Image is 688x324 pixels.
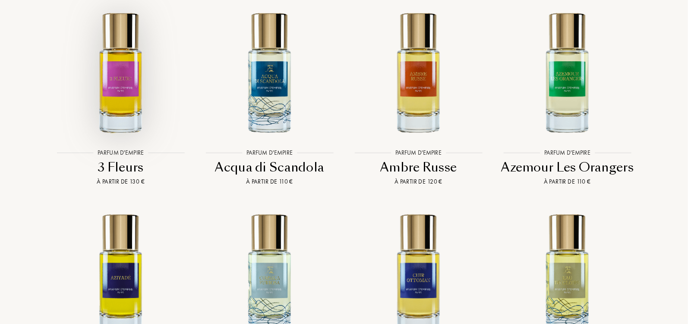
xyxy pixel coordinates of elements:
div: Parfum d'Empire [242,149,297,158]
div: À partir de 120 € [347,177,489,186]
div: Parfum d'Empire [391,149,446,158]
div: À partir de 110 € [199,177,341,186]
div: Acqua di Scandola [199,159,341,176]
div: Parfum d'Empire [93,149,148,158]
div: Azemour Les Orangers [496,159,638,176]
img: Acqua di Scandola Parfum D Empire [202,5,337,140]
div: 3 Fleurs [50,159,192,176]
img: Ambre Russe Parfum D Empire [351,5,486,140]
div: À partir de 110 € [496,177,638,186]
img: Azemour Les Orangers Parfum D Empire [500,5,634,140]
div: Parfum d'Empire [540,149,595,158]
img: 3 Fleurs Parfum D Empire [54,5,188,140]
div: À partir de 130 € [50,177,192,186]
div: Ambre Russe [347,159,489,176]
